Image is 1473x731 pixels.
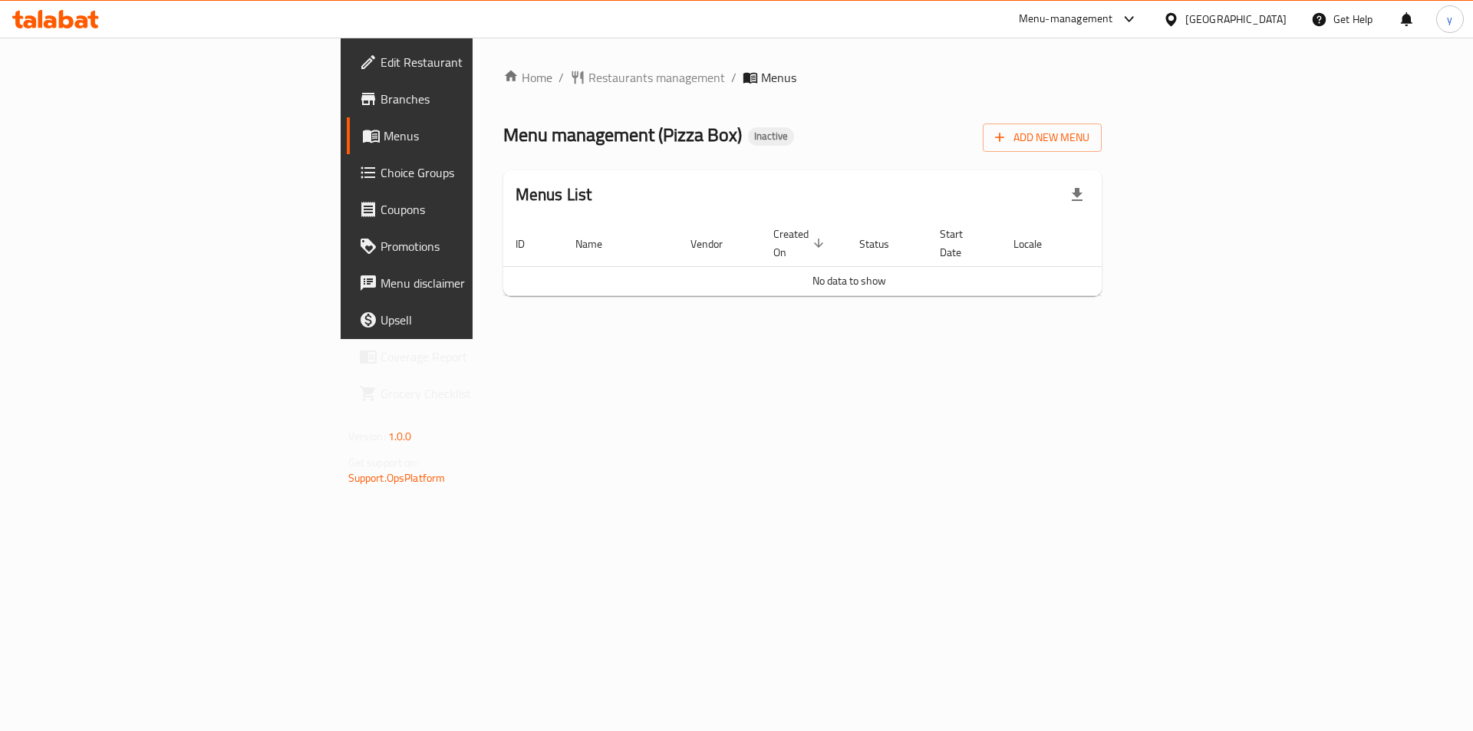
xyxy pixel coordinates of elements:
[381,237,575,255] span: Promotions
[1185,11,1287,28] div: [GEOGRAPHIC_DATA]
[381,311,575,329] span: Upsell
[347,301,587,338] a: Upsell
[516,183,592,206] h2: Menus List
[347,44,587,81] a: Edit Restaurant
[516,235,545,253] span: ID
[570,68,725,87] a: Restaurants management
[1080,220,1195,267] th: Actions
[690,235,743,253] span: Vendor
[1447,11,1452,28] span: y
[381,384,575,403] span: Grocery Checklist
[748,130,794,143] span: Inactive
[859,235,909,253] span: Status
[503,117,742,152] span: Menu management ( Pizza Box )
[1013,235,1062,253] span: Locale
[503,220,1195,296] table: enhanced table
[381,200,575,219] span: Coupons
[995,128,1089,147] span: Add New Menu
[773,225,829,262] span: Created On
[347,228,587,265] a: Promotions
[347,265,587,301] a: Menu disclaimer
[348,453,419,473] span: Get support on:
[940,225,983,262] span: Start Date
[503,68,1102,87] nav: breadcrumb
[812,271,886,291] span: No data to show
[381,274,575,292] span: Menu disclaimer
[348,468,446,488] a: Support.OpsPlatform
[348,426,386,446] span: Version:
[983,123,1102,152] button: Add New Menu
[1019,10,1113,28] div: Menu-management
[381,163,575,182] span: Choice Groups
[347,191,587,228] a: Coupons
[347,338,587,375] a: Coverage Report
[347,117,587,154] a: Menus
[588,68,725,87] span: Restaurants management
[381,90,575,108] span: Branches
[381,347,575,366] span: Coverage Report
[347,154,587,191] a: Choice Groups
[347,81,587,117] a: Branches
[748,127,794,146] div: Inactive
[381,53,575,71] span: Edit Restaurant
[347,375,587,412] a: Grocery Checklist
[731,68,736,87] li: /
[761,68,796,87] span: Menus
[388,426,412,446] span: 1.0.0
[1059,176,1096,213] div: Export file
[384,127,575,145] span: Menus
[575,235,622,253] span: Name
